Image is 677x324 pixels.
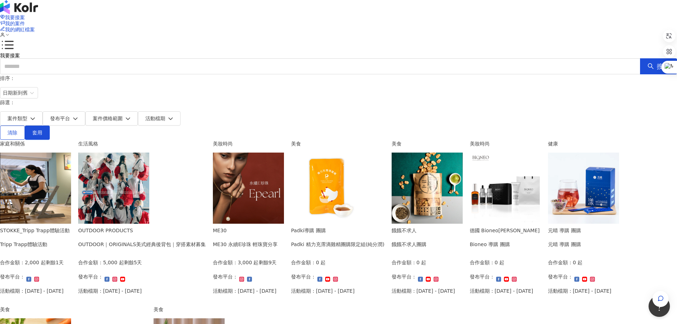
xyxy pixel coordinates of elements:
[103,259,124,266] p: 5,000 起
[548,259,573,266] p: 合作金額：
[213,240,278,248] div: ME30 永續E珍珠 輕珠寶分享
[78,153,149,224] img: 【OUTDOOR】ORIGINALS美式經典後背包M
[548,240,581,248] div: 元晴 導購 團購
[291,153,362,224] img: Padki 精力充霈滴雞精(團購限定組)
[213,273,238,281] p: 發布平台：
[3,87,35,98] span: 日期新到舊
[470,259,495,266] p: 合作金額：
[213,153,284,224] img: ME30 永續E珍珠 系列輕珠寶
[392,227,426,234] div: 餓餓不求人
[470,153,541,224] img: 百妮保濕逆齡美白系列
[470,240,540,248] div: Bioneo 導購 團購
[238,259,259,266] p: 3,000 起
[25,259,46,266] p: 2,000 起
[548,287,612,295] p: 活動檔期：[DATE] - [DATE]
[470,140,541,148] div: 美妝時尚
[657,63,670,70] span: 搜尋
[259,259,277,266] p: 剩餘9天
[50,116,70,121] span: 發布平台
[573,259,582,266] p: 0 起
[85,111,138,126] button: 案件價格範圍
[5,27,35,32] span: 我的網紅檔案
[213,287,276,295] p: 活動檔期：[DATE] - [DATE]
[291,287,355,295] p: 活動檔期：[DATE] - [DATE]
[495,259,504,266] p: 0 起
[291,140,385,148] div: 美食
[138,111,181,126] button: 活動檔期
[78,273,103,281] p: 發布平台：
[470,227,540,234] div: 德國 Bioneo[PERSON_NAME]
[213,227,278,234] div: ME30
[316,259,326,266] p: 0 起
[213,259,238,266] p: 合作金額：
[78,259,103,266] p: 合作金額：
[78,140,206,148] div: 生活風格
[291,240,385,248] div: Padki 精力充霈滴雞精團購限定組(純分潤)
[291,227,385,234] div: Padki導購 團購
[7,130,17,136] span: 清除
[548,227,581,234] div: 元晴 導購 團購
[124,259,142,266] p: 剩餘5天
[392,240,426,248] div: 餓餓不求人團購
[46,259,64,266] p: 剩餘1天
[5,15,25,20] span: 我要接案
[43,111,85,126] button: 發布平台
[7,116,27,121] span: 案件類型
[548,153,619,224] img: 漾漾神｜活力莓果康普茶沖泡粉
[548,273,573,281] p: 發布平台：
[392,287,455,295] p: 活動檔期：[DATE] - [DATE]
[392,153,463,224] img: 餓餓不求人系列
[291,259,316,266] p: 合作金額：
[392,259,417,266] p: 合作金額：
[145,116,165,121] span: 活動檔期
[291,273,316,281] p: 發布平台：
[154,306,254,313] div: 美食
[5,21,25,26] span: 我的案件
[32,130,42,136] span: 套用
[470,287,533,295] p: 活動檔期：[DATE] - [DATE]
[93,116,123,121] span: 案件價格範圍
[392,140,463,148] div: 美食
[417,259,426,266] p: 0 起
[392,273,417,281] p: 發布平台：
[78,227,206,234] div: OUTDOOR PRODUCTS
[648,63,654,69] span: search
[78,240,206,248] div: OUTDOOR｜ORIGINALS美式經典後背包｜穿搭素材募集
[548,140,619,148] div: 健康
[213,140,284,148] div: 美妝時尚
[470,273,495,281] p: 發布平台：
[640,58,677,74] button: 搜尋
[649,296,670,317] iframe: Help Scout Beacon - Open
[25,126,50,140] button: 套用
[78,287,142,295] p: 活動檔期：[DATE] - [DATE]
